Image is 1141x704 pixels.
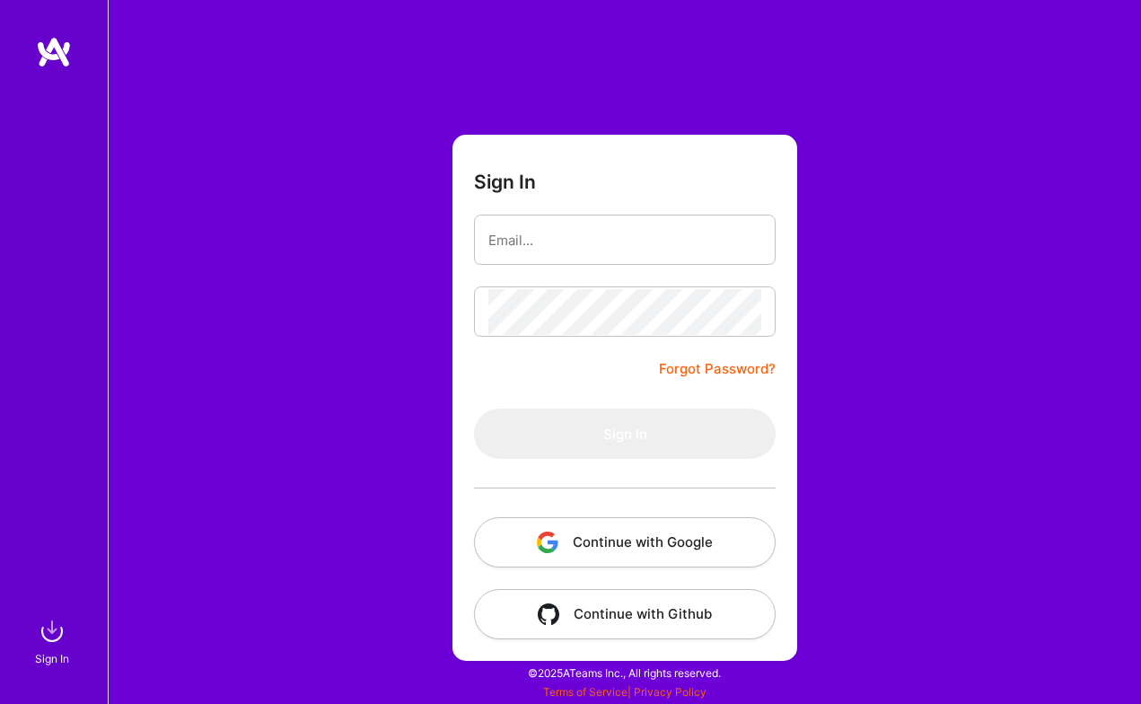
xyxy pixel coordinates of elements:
button: Continue with Google [474,517,776,568]
img: icon [537,532,558,553]
img: sign in [34,613,70,649]
button: Continue with Github [474,589,776,639]
h3: Sign In [474,171,536,193]
div: © 2025 ATeams Inc., All rights reserved. [108,650,1141,695]
div: Sign In [35,649,69,668]
a: Forgot Password? [659,358,776,380]
a: Terms of Service [543,685,628,699]
span: | [543,685,707,699]
img: icon [538,603,559,625]
a: sign inSign In [38,613,70,668]
img: logo [36,36,72,68]
input: Email... [488,217,761,263]
button: Sign In [474,409,776,459]
a: Privacy Policy [634,685,707,699]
